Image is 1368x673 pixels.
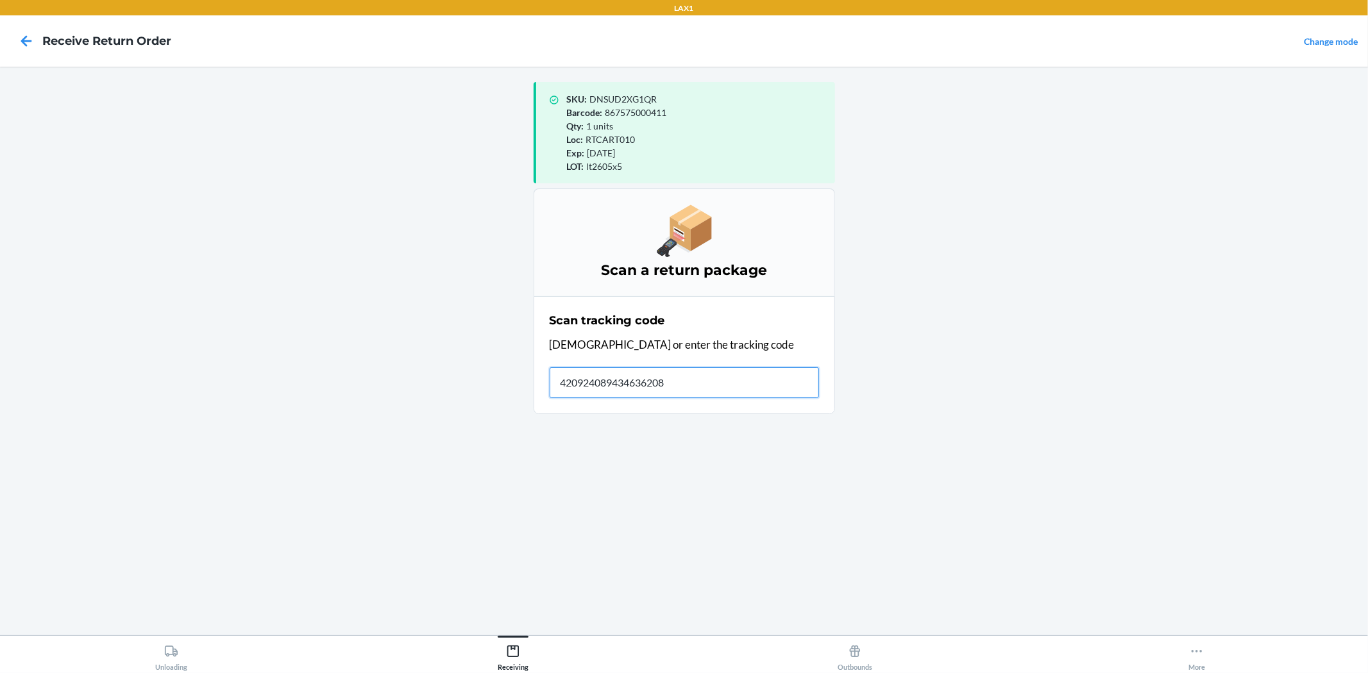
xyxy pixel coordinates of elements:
p: LAX1 [675,3,694,14]
button: Receiving [342,636,684,671]
p: [DEMOGRAPHIC_DATA] or enter the tracking code [550,336,819,353]
span: Barcode : [567,107,603,118]
span: SKU : [567,94,587,104]
span: Exp : [567,147,585,158]
h2: Scan tracking code [550,312,665,329]
h3: Scan a return package [550,260,819,281]
span: Loc : [567,134,584,145]
span: [DATE] [587,147,616,158]
span: 1 units [587,120,614,131]
h4: Receive Return Order [42,33,171,49]
span: 867575000411 [605,107,667,118]
button: More [1026,636,1368,671]
span: LOT : [567,161,584,172]
span: lt2605x5 [587,161,623,172]
span: Qty : [567,120,584,131]
div: More [1188,639,1205,671]
div: Outbounds [838,639,872,671]
span: RTCART010 [586,134,636,145]
div: Unloading [155,639,187,671]
div: Receiving [498,639,528,671]
span: DNSUD2XG1QR [590,94,657,104]
input: Tracking code [550,367,819,398]
a: Change mode [1304,36,1358,47]
button: Outbounds [684,636,1026,671]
